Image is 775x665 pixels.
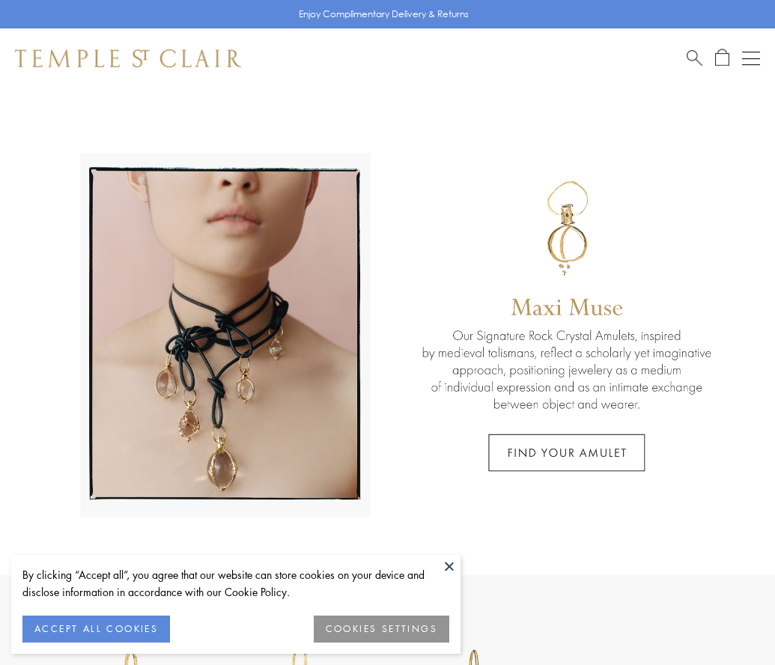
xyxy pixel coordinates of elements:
a: Open Shopping Bag [715,49,729,67]
p: Enjoy Complimentary Delivery & Returns [299,7,469,22]
button: ACCEPT ALL COOKIES [22,616,170,643]
img: Temple St. Clair [15,49,241,67]
button: Open navigation [742,49,760,67]
a: Search [687,49,702,67]
button: COOKIES SETTINGS [314,616,449,643]
div: By clicking “Accept all”, you agree that our website can store cookies on your device and disclos... [22,566,449,601]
